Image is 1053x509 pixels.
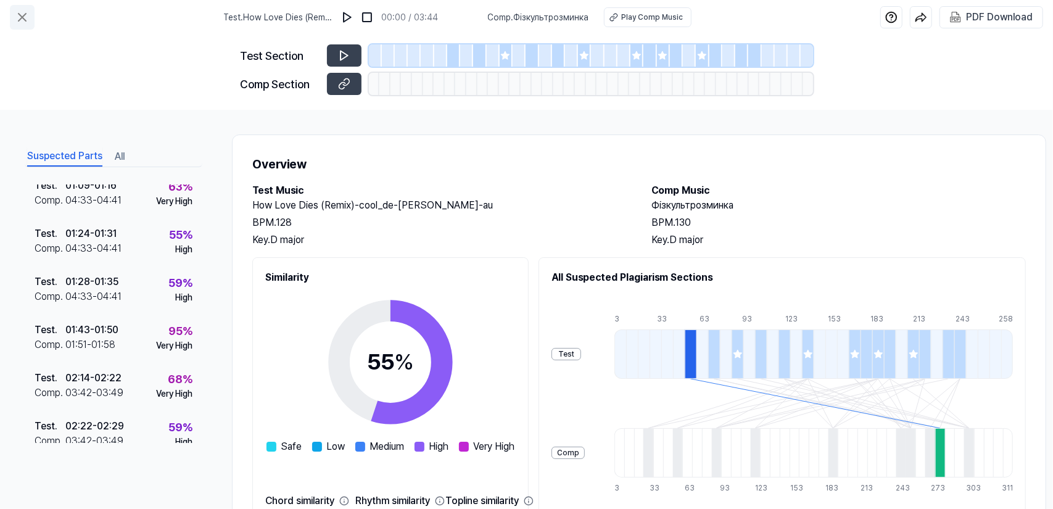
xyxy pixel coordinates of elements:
[355,494,430,508] div: Rhythm similarity
[281,439,302,454] span: Safe
[915,11,927,23] img: share
[967,482,977,494] div: 303
[651,215,1026,230] div: BPM. 130
[65,178,117,193] div: 01:09 - 01:16
[785,313,797,325] div: 123
[241,48,320,64] div: Test Section
[156,387,192,400] div: Very High
[614,482,624,494] div: 3
[367,346,414,379] div: 55
[169,226,192,243] div: 55 %
[65,337,115,352] div: 01:51 - 01:58
[870,313,882,325] div: 183
[175,243,192,256] div: High
[65,275,118,289] div: 01:28 - 01:35
[551,348,581,360] div: Test
[35,337,65,352] div: Comp .
[914,313,925,325] div: 213
[65,434,123,449] div: 03:42 - 03:49
[168,371,192,387] div: 68 %
[966,9,1033,25] div: PDF Download
[65,289,122,304] div: 04:33 - 04:41
[999,313,1013,325] div: 258
[35,434,65,449] div: Comp .
[382,11,439,24] div: 00:00 / 03:44
[720,482,730,494] div: 93
[651,233,1026,247] div: Key. D major
[474,439,515,454] span: Very High
[488,11,589,24] span: Comp . Фізкультрозминка
[241,76,320,93] div: Comp Section
[394,349,414,375] span: %
[790,482,800,494] div: 153
[35,371,65,386] div: Test .
[35,193,65,208] div: Comp .
[551,270,1013,285] h2: All Suspected Plagiarism Sections
[175,291,192,304] div: High
[252,233,627,247] div: Key. D major
[950,12,961,23] img: PDF Download
[35,226,65,241] div: Test .
[650,482,659,494] div: 33
[896,482,906,494] div: 243
[35,275,65,289] div: Test .
[861,482,871,494] div: 213
[956,313,968,325] div: 243
[168,178,192,195] div: 63 %
[115,147,125,167] button: All
[651,198,1026,213] h2: Фізкультрозминка
[252,183,627,198] h2: Test Music
[224,11,332,24] span: Test . How Love Dies (Remix)-cool_de-[PERSON_NAME]-au
[885,11,898,23] img: help
[65,226,117,241] div: 01:24 - 01:31
[65,386,123,400] div: 03:42 - 03:49
[265,494,334,508] div: Chord similarity
[35,178,65,193] div: Test .
[65,241,122,256] div: 04:33 - 04:41
[614,313,626,325] div: 3
[252,198,627,213] h2: How Love Dies (Remix)-cool_de-[PERSON_NAME]-au
[65,371,122,386] div: 02:14 - 02:22
[429,439,449,454] span: High
[168,323,192,339] div: 95 %
[35,386,65,400] div: Comp .
[252,155,1026,173] h1: Overview
[35,419,65,434] div: Test .
[27,147,102,167] button: Suspected Parts
[743,313,754,325] div: 93
[651,183,1026,198] h2: Comp Music
[168,419,192,436] div: 59 %
[156,195,192,208] div: Very High
[35,241,65,256] div: Comp .
[551,447,585,459] div: Comp
[156,339,192,352] div: Very High
[685,482,695,494] div: 63
[657,313,669,325] div: 33
[755,482,765,494] div: 123
[931,482,941,494] div: 273
[604,7,692,27] button: Play Comp Music
[65,419,124,434] div: 02:22 - 02:29
[361,11,373,23] img: stop
[252,215,627,230] div: BPM. 128
[35,323,65,337] div: Test .
[948,7,1035,28] button: PDF Download
[65,323,118,337] div: 01:43 - 01:50
[341,11,353,23] img: play
[828,313,840,325] div: 153
[175,436,192,449] div: High
[168,275,192,291] div: 59 %
[265,270,516,285] h2: Similarity
[370,439,405,454] span: Medium
[1002,482,1013,494] div: 311
[825,482,835,494] div: 183
[35,289,65,304] div: Comp .
[65,193,122,208] div: 04:33 - 04:41
[700,313,711,325] div: 63
[622,12,683,23] div: Play Comp Music
[327,439,345,454] span: Low
[445,494,519,508] div: Topline similarity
